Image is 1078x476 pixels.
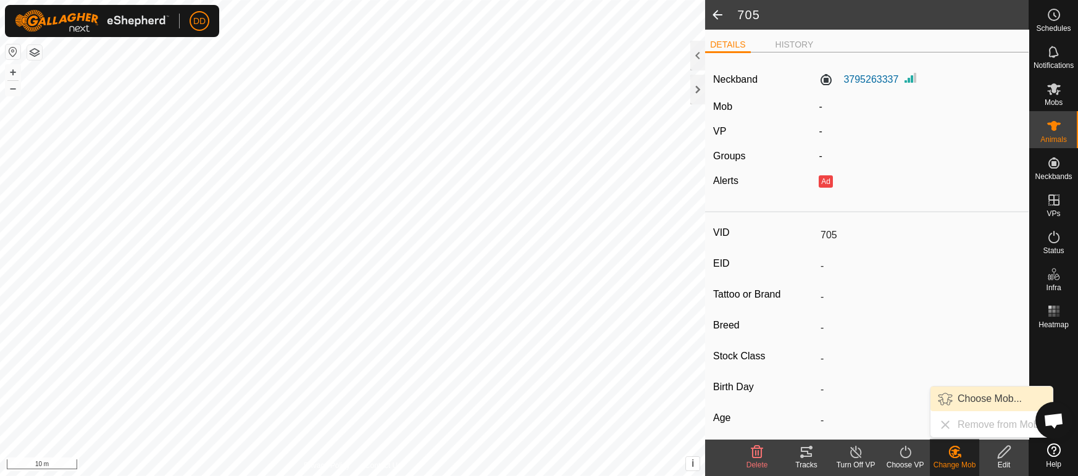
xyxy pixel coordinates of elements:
[746,461,768,469] span: Delete
[713,410,816,426] label: Age
[782,459,831,470] div: Tracks
[713,256,816,272] label: EID
[880,459,930,470] div: Choose VP
[713,286,816,303] label: Tattoo or Brand
[737,7,1029,22] h2: 705
[713,101,732,112] label: Mob
[304,460,350,471] a: Privacy Policy
[365,460,401,471] a: Contact Us
[1038,321,1069,328] span: Heatmap
[819,175,832,188] button: Ad
[713,72,758,87] label: Neckband
[6,81,20,96] button: –
[1035,173,1072,180] span: Neckbands
[713,126,726,136] label: VP
[705,38,750,53] li: DETAILS
[713,348,816,364] label: Stock Class
[930,386,1053,411] li: Choose Mob...
[713,175,738,186] label: Alerts
[814,149,1026,164] div: -
[1047,210,1060,217] span: VPs
[1045,99,1063,106] span: Mobs
[713,225,816,241] label: VID
[979,459,1029,470] div: Edit
[713,379,816,395] label: Birth Day
[1040,136,1067,143] span: Animals
[713,151,745,161] label: Groups
[819,101,822,112] span: -
[930,459,979,470] div: Change Mob
[771,38,819,51] li: HISTORY
[713,317,816,333] label: Breed
[193,15,206,28] span: DD
[692,458,694,469] span: i
[1034,62,1074,69] span: Notifications
[1029,438,1078,473] a: Help
[1046,284,1061,291] span: Infra
[903,70,918,85] img: Signal strength
[6,44,20,59] button: Reset Map
[1036,25,1071,32] span: Schedules
[958,391,1022,406] span: Choose Mob...
[1046,461,1061,468] span: Help
[819,126,822,136] app-display-virtual-paddock-transition: -
[27,45,42,60] button: Map Layers
[6,65,20,80] button: +
[1043,247,1064,254] span: Status
[15,10,169,32] img: Gallagher Logo
[831,459,880,470] div: Turn Off VP
[1035,402,1072,439] div: Open chat
[686,457,700,470] button: i
[819,72,898,87] label: 3795263337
